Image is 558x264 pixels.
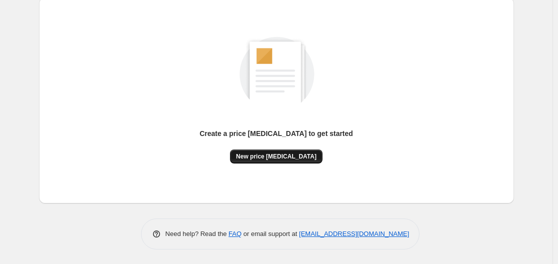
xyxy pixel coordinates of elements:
[236,152,316,160] span: New price [MEDICAL_DATA]
[165,230,229,237] span: Need help? Read the
[228,230,241,237] a: FAQ
[230,149,322,163] button: New price [MEDICAL_DATA]
[199,128,353,138] p: Create a price [MEDICAL_DATA] to get started
[299,230,409,237] a: [EMAIL_ADDRESS][DOMAIN_NAME]
[241,230,299,237] span: or email support at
